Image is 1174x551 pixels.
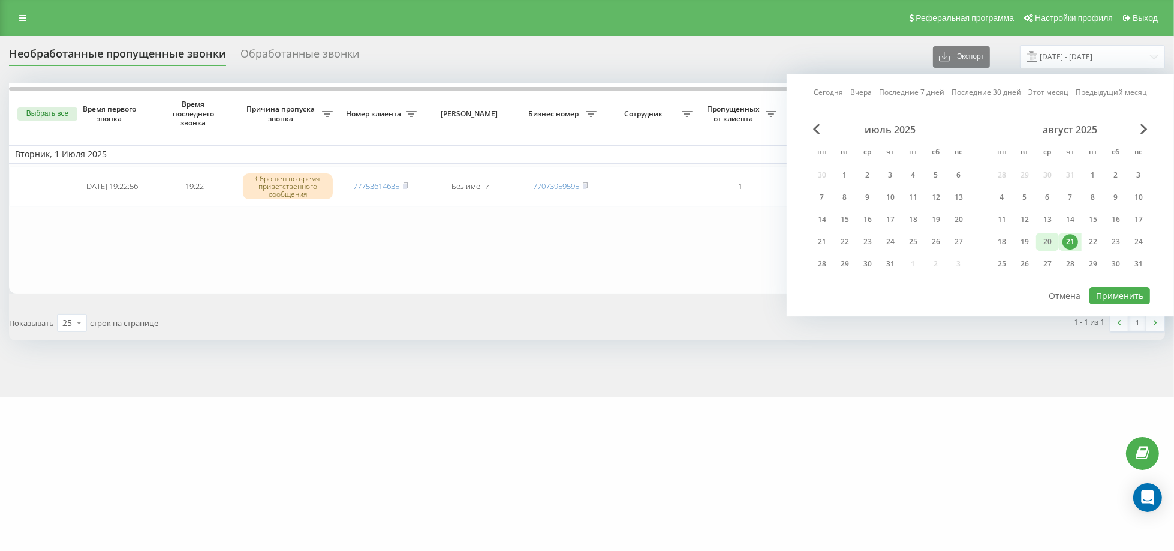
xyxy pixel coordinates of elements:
div: 8 [837,190,853,205]
div: 9 [1108,190,1124,205]
div: 19 [1017,234,1032,250]
div: сб 5 июля 2025 г. [925,166,947,184]
div: 13 [951,190,967,205]
div: 29 [1085,256,1101,272]
div: 7 [814,190,830,205]
abbr: понедельник [993,144,1011,162]
div: 4 [905,167,921,183]
div: 30 [1108,256,1124,272]
div: 10 [1131,190,1146,205]
div: пт 8 авг. 2025 г. [1082,188,1104,206]
div: сб 16 авг. 2025 г. [1104,211,1127,229]
div: пт 4 июля 2025 г. [902,166,925,184]
abbr: среда [1038,144,1056,162]
a: Сегодня [814,87,843,98]
span: Сотрудник [609,109,682,119]
div: 27 [1040,256,1055,272]
div: 31 [1131,256,1146,272]
div: вс 20 июля 2025 г. [947,211,970,229]
div: ср 13 авг. 2025 г. [1036,211,1059,229]
a: 77073959595 [534,181,580,191]
div: чт 24 июля 2025 г. [879,233,902,251]
div: 1 - 1 из 1 [1074,316,1104,328]
div: ср 16 июля 2025 г. [856,211,879,229]
div: 28 [814,256,830,272]
div: пн 25 авг. 2025 г. [991,255,1013,273]
div: 7 [1062,190,1078,205]
div: пн 18 авг. 2025 г. [991,233,1013,251]
abbr: четверг [881,144,899,162]
button: Применить [1089,287,1150,304]
abbr: воскресенье [950,144,968,162]
div: 6 [1040,190,1055,205]
div: пт 29 авг. 2025 г. [1082,255,1104,273]
div: 5 [1017,190,1032,205]
div: 1 [1085,167,1101,183]
div: вт 8 июля 2025 г. [833,188,856,206]
span: Показывать [9,318,54,328]
button: Отмена [1043,287,1088,304]
div: Сброшен во время приветственного сообщения [243,173,333,200]
div: 24 [883,234,898,250]
div: пн 11 авг. 2025 г. [991,211,1013,229]
abbr: пятница [904,144,922,162]
abbr: среда [859,144,877,162]
div: 20 [1040,234,1055,250]
div: 24 [1131,234,1146,250]
a: Вчера [850,87,872,98]
div: Необработанные пропущенные звонки [9,47,226,66]
div: чт 21 авг. 2025 г. [1059,233,1082,251]
abbr: понедельник [813,144,831,162]
a: Последние 7 дней [879,87,944,98]
div: сб 9 авг. 2025 г. [1104,188,1127,206]
div: вт 29 июля 2025 г. [833,255,856,273]
div: июль 2025 [811,124,970,136]
div: вс 13 июля 2025 г. [947,188,970,206]
div: 6 [951,167,967,183]
span: Бизнес номер [525,109,586,119]
a: 77753614635 [354,181,400,191]
div: вс 27 июля 2025 г. [947,233,970,251]
div: вс 10 авг. 2025 г. [1127,188,1150,206]
span: [PERSON_NAME] [433,109,508,119]
div: 31 [883,256,898,272]
div: пт 11 июля 2025 г. [902,188,925,206]
div: 16 [860,212,875,227]
div: 26 [1017,256,1032,272]
div: 18 [994,234,1010,250]
div: 4 [994,190,1010,205]
div: 15 [837,212,853,227]
div: пт 1 авг. 2025 г. [1082,166,1104,184]
div: пн 4 авг. 2025 г. [991,188,1013,206]
div: вт 15 июля 2025 г. [833,211,856,229]
div: 28 [1062,256,1078,272]
div: 16 [1108,212,1124,227]
span: Время последнего звонка [162,100,227,128]
div: 9 [860,190,875,205]
div: 5 [928,167,944,183]
div: вт 26 авг. 2025 г. [1013,255,1036,273]
div: 21 [1062,234,1078,250]
div: 1 [837,167,853,183]
div: 22 [837,234,853,250]
abbr: суббота [1107,144,1125,162]
div: вс 24 авг. 2025 г. [1127,233,1150,251]
a: Этот месяц [1028,87,1068,98]
div: сб 12 июля 2025 г. [925,188,947,206]
td: 19:22 [153,166,237,207]
div: чт 14 авг. 2025 г. [1059,211,1082,229]
div: ср 9 июля 2025 г. [856,188,879,206]
div: 3 [883,167,898,183]
div: август 2025 [991,124,1150,136]
button: Экспорт [933,46,990,68]
div: пт 22 авг. 2025 г. [1082,233,1104,251]
abbr: пятница [1084,144,1102,162]
div: пн 7 июля 2025 г. [811,188,833,206]
span: Номер клиента [345,109,406,119]
div: чт 31 июля 2025 г. [879,255,902,273]
div: 11 [905,190,921,205]
div: чт 7 авг. 2025 г. [1059,188,1082,206]
div: вт 12 авг. 2025 г. [1013,211,1036,229]
span: Причина пропуска звонка [243,104,322,123]
div: 30 [860,256,875,272]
